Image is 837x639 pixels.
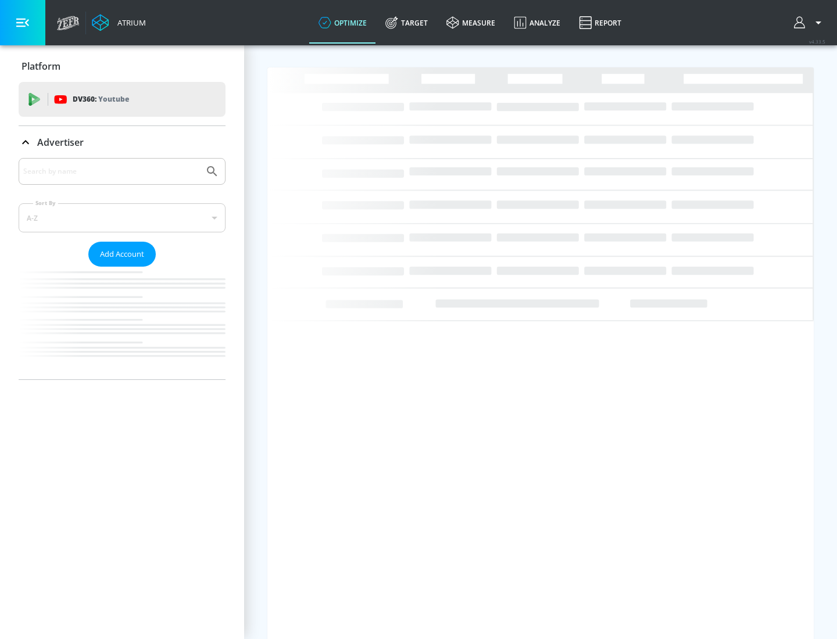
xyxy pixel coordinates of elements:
div: Advertiser [19,158,226,379]
a: measure [437,2,505,44]
p: DV360: [73,93,129,106]
div: Atrium [113,17,146,28]
a: optimize [309,2,376,44]
a: Atrium [92,14,146,31]
nav: list of Advertiser [19,267,226,379]
span: v 4.33.5 [809,38,825,45]
p: Youtube [98,93,129,105]
div: Platform [19,50,226,82]
a: Report [570,2,631,44]
a: Analyze [505,2,570,44]
div: Advertiser [19,126,226,159]
a: Target [376,2,437,44]
span: Add Account [100,247,144,261]
button: Add Account [88,242,156,267]
p: Platform [22,60,60,73]
div: DV360: Youtube [19,82,226,117]
label: Sort By [33,199,58,207]
div: A-Z [19,203,226,232]
input: Search by name [23,164,199,179]
p: Advertiser [37,136,84,149]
